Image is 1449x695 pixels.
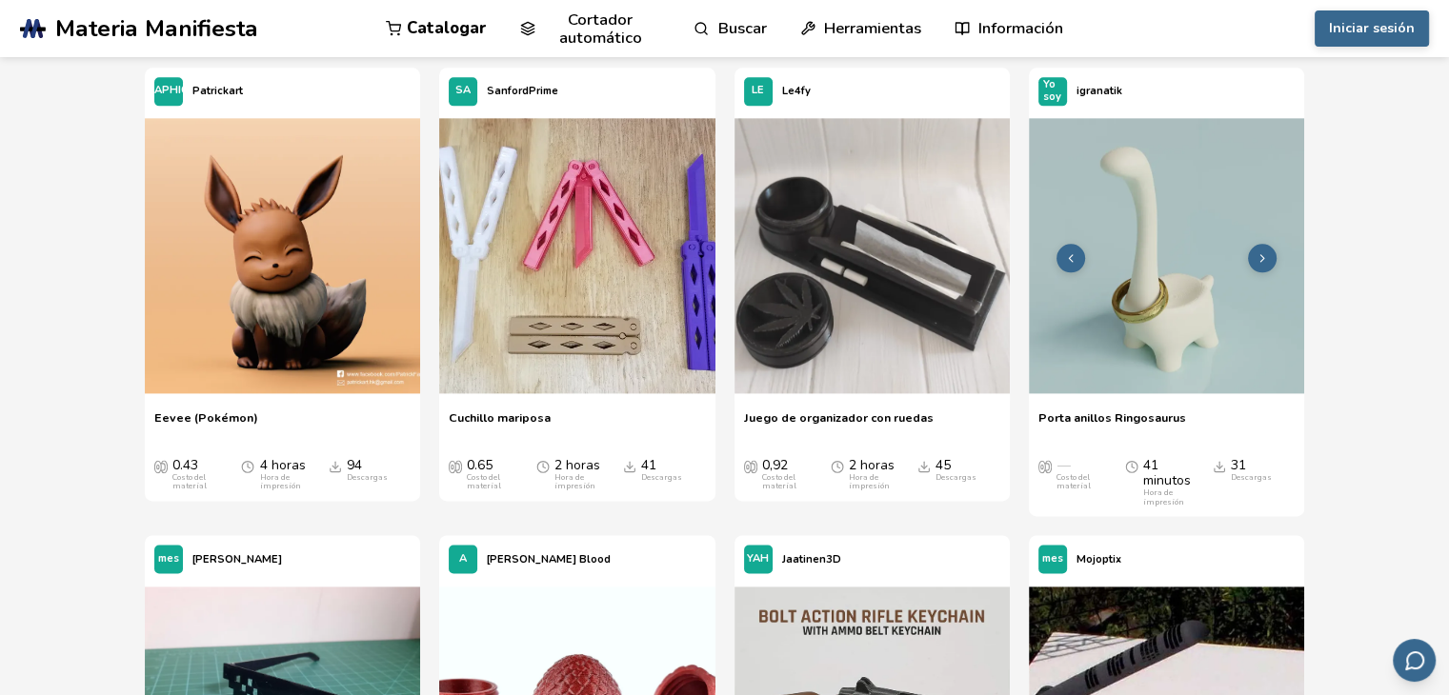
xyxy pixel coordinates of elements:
font: Juego de organizador con ruedas [744,409,934,426]
span: Costo promedio [449,458,462,473]
span: Descargas [329,458,342,473]
font: [PERSON_NAME] Blood [487,552,611,566]
font: Hora de impresión [259,472,299,492]
font: 45 [936,456,951,474]
a: Juego de organizador con ruedas [744,410,934,439]
font: Yo soy [1043,77,1061,104]
font: 2 horas [849,456,895,474]
a: Cuchillo mariposa [449,410,551,439]
font: Le4fy [782,84,811,98]
font: 4 horas [259,456,305,474]
button: Enviar comentarios por correo electrónico [1393,639,1436,682]
font: 2 horas [554,456,600,474]
font: 0.43 [172,456,198,474]
font: 0,92 [762,456,788,474]
font: mes [1042,551,1063,566]
font: Cortador automático [559,9,642,49]
font: Iniciar sesión [1329,19,1415,37]
font: 0.65 [467,456,493,474]
font: Buscar [718,17,767,39]
a: Porta anillos Ringosaurus [1038,410,1186,439]
font: Costo del material [467,472,501,492]
font: Herramientas [824,17,921,39]
font: Materia Manifiesta [55,12,258,45]
font: Descargas [936,472,976,483]
font: A [459,551,467,566]
font: 94 [347,456,362,474]
button: Iniciar sesión [1315,10,1429,47]
font: Hora de impresión [849,472,889,492]
span: Descargas [917,458,931,473]
font: Patrickart [192,84,243,98]
font: — [1057,456,1070,474]
font: YAH [747,551,769,566]
font: mes [158,551,179,566]
font: Hora de impresión [1143,487,1183,507]
font: Mojoptix [1077,552,1121,566]
span: Tiempo promedio de impresión [831,458,844,473]
span: Tiempo promedio de impresión [241,458,254,473]
font: Información [978,17,1063,39]
font: SanfordPrime [487,84,558,98]
font: Costo del material [762,472,796,492]
span: Tiempo promedio de impresión [1125,458,1138,473]
font: SA [455,83,471,97]
span: Costo promedio [1038,458,1052,473]
font: [PERSON_NAME] [192,552,282,566]
font: Descargas [641,472,682,483]
span: Tiempo promedio de impresión [536,458,550,473]
font: LE [752,83,764,97]
font: [GEOGRAPHIC_DATA] [111,83,227,97]
font: Hora de impresión [554,472,594,492]
font: 31 [1231,456,1246,474]
font: Costo del material [1057,472,1091,492]
font: Jaatinen3D [782,552,841,566]
font: Costo del material [172,472,207,492]
font: 41 minutos [1143,456,1191,489]
img: Eevee (Pokemon) [145,118,420,393]
font: Cuchillo mariposa [449,409,551,426]
font: Eevee (Pokémon) [154,409,258,426]
a: Eevee (Pokemon) [145,115,420,401]
font: Descargas [1231,472,1272,483]
span: Costo promedio [154,458,168,473]
span: Descargas [1213,458,1226,473]
font: Porta anillos Ringosaurus [1038,409,1186,426]
font: 41 [641,456,656,474]
span: Descargas [623,458,636,473]
span: Costo promedio [744,458,757,473]
font: Descargas [347,472,388,483]
a: Eevee (Pokémon) [154,410,258,439]
font: igranatik [1077,84,1122,98]
font: Catalogar [407,17,487,39]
